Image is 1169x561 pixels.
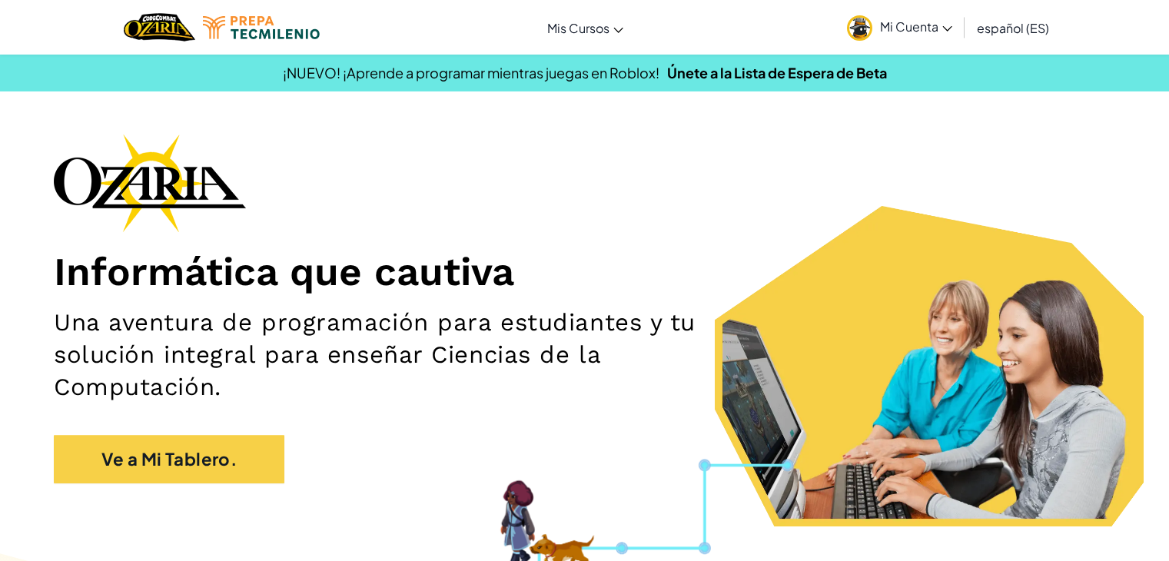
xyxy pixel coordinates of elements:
span: español (ES) [977,20,1049,36]
h1: Informática que cautiva [54,247,1115,295]
span: Mi Cuenta [880,18,952,35]
img: Home [124,12,195,43]
span: ¡NUEVO! ¡Aprende a programar mientras juegas en Roblox! [283,64,659,81]
a: español (ES) [969,7,1057,48]
a: Únete a la Lista de Espera de Beta [667,64,887,81]
span: Mis Cursos [547,20,609,36]
a: Mi Cuenta [839,3,960,51]
img: Ozaria branding logo [54,134,246,232]
a: Ve a Mi Tablero. [54,435,284,483]
a: Mis Cursos [540,7,631,48]
a: Ozaria by CodeCombat logo [124,12,195,43]
h2: Una aventura de programación para estudiantes y tu solución integral para enseñar Ciencias de la ... [54,307,765,404]
img: Tecmilenio logo [203,16,320,39]
img: avatar [847,15,872,41]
